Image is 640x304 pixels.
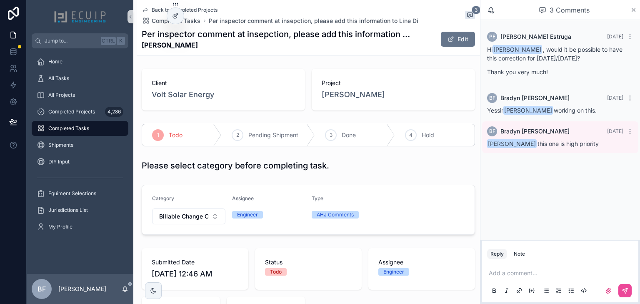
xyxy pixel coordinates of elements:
[48,75,69,82] span: All Tasks
[265,258,352,266] span: Status
[45,38,97,44] span: Jump to...
[32,154,128,169] a: DIY Input
[32,186,128,201] a: Equiment Selections
[248,131,298,139] span: Pending Shipment
[550,5,590,15] span: 3 Comments
[607,128,623,134] span: [DATE]
[465,11,475,21] button: 3
[500,94,570,102] span: Bradyn [PERSON_NAME]
[607,33,623,40] span: [DATE]
[441,32,475,47] button: Edit
[105,107,123,117] div: 4,286
[342,131,356,139] span: Done
[48,158,70,165] span: DIY Input
[487,45,633,63] p: Hi , would it be possible to have this correction for [DATE]/[DATE]?
[330,132,332,138] span: 3
[487,140,599,147] span: this one is high priority
[48,108,95,115] span: Completed Projects
[32,71,128,86] a: All Tasks
[500,127,570,136] span: Bradyn [PERSON_NAME]
[422,131,434,139] span: Hold
[209,17,418,25] a: Per inspector comment at insepction, please add this information to Line Di
[510,249,528,259] button: Note
[500,33,571,41] span: [PERSON_NAME] Estruga
[607,95,623,101] span: [DATE]
[48,142,73,148] span: Shipments
[489,95,495,101] span: BF
[489,33,495,40] span: PE
[152,79,295,87] span: Client
[58,285,106,293] p: [PERSON_NAME]
[169,131,182,139] span: Todo
[383,268,404,276] div: Engineer
[514,251,525,257] div: Note
[152,258,238,266] span: Submitted Date
[322,79,465,87] span: Project
[32,138,128,153] a: Shipments
[48,190,96,197] span: Equiment Selections
[152,209,225,224] button: Select Button
[32,33,128,48] button: Jump to...CtrlK
[487,139,537,148] span: [PERSON_NAME]
[142,160,329,171] h1: Please select category before completing task.
[142,17,200,25] a: Completed Tasks
[32,88,128,103] a: All Projects
[157,132,159,138] span: 1
[159,212,208,221] span: Billable Change Order
[378,258,465,266] span: Assignee
[472,6,480,14] span: 3
[32,121,128,136] a: Completed Tasks
[101,37,116,45] span: Ctrl
[270,268,282,276] div: Todo
[54,10,106,23] img: App logo
[27,48,133,245] div: scrollable content
[32,54,128,69] a: Home
[48,125,89,132] span: Completed Tasks
[503,106,553,115] span: [PERSON_NAME]
[152,195,174,201] span: Category
[48,224,72,230] span: My Profile
[142,28,412,40] h1: Per inspector comment at insepction, please add this information to Line Di
[487,68,633,76] p: Thank you very much!
[37,284,46,294] span: BF
[236,132,239,138] span: 2
[487,107,597,114] span: Yessir working on this.
[142,40,412,50] strong: [PERSON_NAME]
[487,249,507,259] button: Reply
[152,7,217,13] span: Back to Completed Projects
[312,195,323,201] span: Type
[237,211,258,219] div: Engineer
[152,17,200,25] span: Completed Tasks
[48,58,62,65] span: Home
[232,195,254,201] span: Assignee
[48,92,75,98] span: All Projects
[32,203,128,218] a: Jurisdictions List
[117,38,124,44] span: K
[32,104,128,119] a: Completed Projects4,286
[317,211,354,219] div: AHJ Comments
[409,132,412,138] span: 4
[48,207,88,214] span: Jurisdictions List
[32,219,128,234] a: My Profile
[142,7,217,13] a: Back to Completed Projects
[322,89,385,100] a: [PERSON_NAME]
[492,45,542,54] span: [PERSON_NAME]
[152,268,238,280] span: [DATE] 12:46 AM
[152,89,214,100] a: Volt Solar Energy
[489,128,495,135] span: BF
